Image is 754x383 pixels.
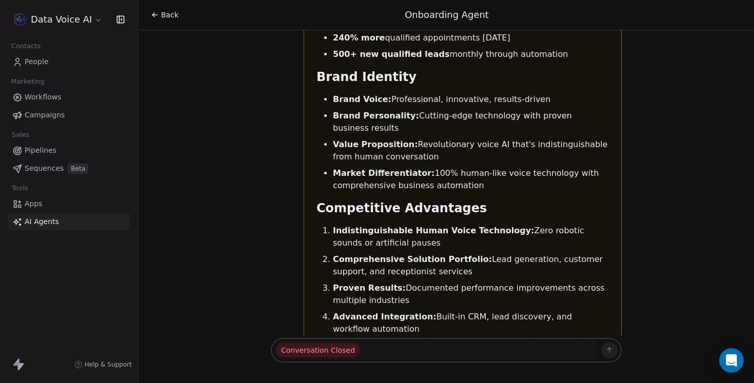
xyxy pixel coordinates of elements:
li: Documented performance improvements across multiple industries [333,282,609,307]
li: Cutting-edge technology with proven business results [333,110,609,134]
span: Sequences [25,163,64,174]
strong: Indistinguishable Human Voice Technology: [333,226,534,235]
a: SequencesBeta [8,160,130,177]
strong: Market Differentiator: [333,168,434,178]
li: qualified appointments [DATE] [333,32,609,44]
a: Pipelines [8,142,130,159]
a: Apps [8,195,130,212]
span: Conversation Closed [276,343,360,357]
span: Help & Support [85,360,132,369]
span: Apps [25,198,43,209]
span: AI Agents [25,216,59,227]
a: Campaigns [8,107,130,124]
a: Workflows [8,89,130,106]
span: Back [161,10,178,20]
a: People [8,53,130,70]
span: Tools [7,180,32,196]
h2: Competitive Advantages [316,200,609,216]
strong: 500+ new qualified leads [333,49,449,59]
span: Onboarding Agent [405,9,489,20]
span: Pipelines [25,145,56,156]
li: Revolutionary voice AI that's indistinguishable from human conversation [333,138,609,163]
div: Open Intercom Messenger [719,348,744,373]
span: Beta [68,164,88,174]
li: Built-in CRM, lead discovery, and workflow automation [333,311,609,335]
li: 100% human-like voice technology with comprehensive business automation [333,167,609,192]
a: Help & Support [74,360,132,369]
h2: Brand Identity [316,69,609,85]
span: Contacts [7,38,45,54]
strong: Value Proposition: [333,139,418,149]
strong: Brand Voice: [333,94,391,104]
li: Zero robotic sounds or artificial pauses [333,225,609,249]
span: Marketing [7,74,49,89]
span: Campaigns [25,110,65,120]
li: Professional, innovative, results-driven [333,93,609,106]
span: Data Voice AI [31,13,92,26]
span: People [25,56,49,67]
img: 66ab4aae-17ae-441a-b851-cd300b3af65b.png [14,13,27,26]
span: Workflows [25,92,62,103]
a: AI Agents [8,213,130,230]
strong: Proven Results: [333,283,406,293]
strong: Advanced Integration: [333,312,436,321]
span: Sales [7,127,34,143]
li: Lead generation, customer support, and receptionist services [333,253,609,278]
strong: Comprehensive Solution Portfolio: [333,254,492,264]
li: monthly through automation [333,48,609,61]
strong: Brand Personality: [333,111,419,120]
button: Data Voice AI [12,11,105,28]
strong: 240% more [333,33,385,43]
